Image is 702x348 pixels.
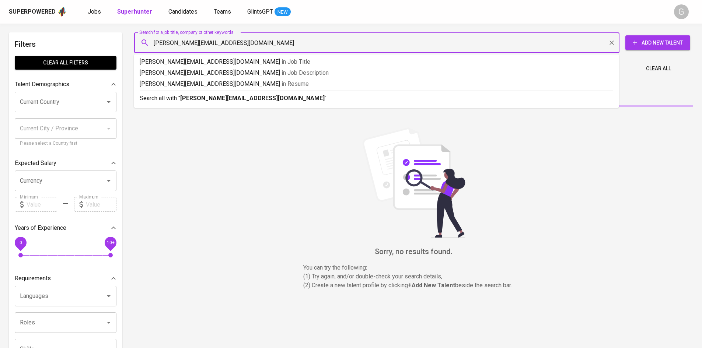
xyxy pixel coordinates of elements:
span: Teams [214,8,231,15]
div: Superpowered [9,8,56,16]
h6: Sorry, no results found. [134,246,693,257]
button: Open [104,291,114,301]
p: Search all with " " [140,94,613,103]
span: Candidates [168,8,198,15]
div: Expected Salary [15,156,116,171]
input: Value [86,197,116,212]
b: Superhunter [117,8,152,15]
button: Clear All filters [15,56,116,70]
a: GlintsGPT NEW [247,7,291,17]
span: 10+ [106,240,114,245]
div: Years of Experience [15,221,116,235]
div: G [674,4,689,19]
span: in Resume [282,80,309,87]
img: file_searching.svg [359,127,469,238]
span: in Job Description [282,69,329,76]
p: Expected Salary [15,159,56,168]
span: Clear All [646,64,671,73]
a: Superhunter [117,7,154,17]
b: + Add New Talent [408,282,455,289]
input: Value [27,197,57,212]
p: [PERSON_NAME][EMAIL_ADDRESS][DOMAIN_NAME] [140,80,613,88]
p: [PERSON_NAME][EMAIL_ADDRESS][DOMAIN_NAME] [140,68,613,77]
span: 0 [19,240,22,245]
span: in Job Title [282,58,310,65]
button: Clear [607,38,617,48]
p: [PERSON_NAME][EMAIL_ADDRESS][DOMAIN_NAME] [140,57,613,66]
p: You can try the following : [303,263,524,272]
button: Add New Talent [625,35,690,50]
p: (1) Try again, and/or double-check your search details, [303,272,524,281]
p: (2) Create a new talent profile by clicking beside the search bar. [303,281,524,290]
div: Talent Demographics [15,77,116,92]
p: Please select a Country first [20,140,111,147]
p: Years of Experience [15,224,66,232]
button: Clear All [643,62,674,75]
a: Superpoweredapp logo [9,6,67,17]
button: Open [104,317,114,328]
span: Add New Talent [631,38,684,48]
h6: Filters [15,38,116,50]
b: [PERSON_NAME][EMAIL_ADDRESS][DOMAIN_NAME] [180,95,325,102]
span: NEW [275,8,291,16]
span: GlintsGPT [247,8,273,15]
div: Requirements [15,271,116,286]
a: Jobs [88,7,102,17]
img: app logo [57,6,67,17]
a: Teams [214,7,233,17]
button: Open [104,176,114,186]
button: Open [104,97,114,107]
p: Talent Demographics [15,80,69,89]
p: Requirements [15,274,51,283]
a: Candidates [168,7,199,17]
span: Jobs [88,8,101,15]
span: Clear All filters [21,58,111,67]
